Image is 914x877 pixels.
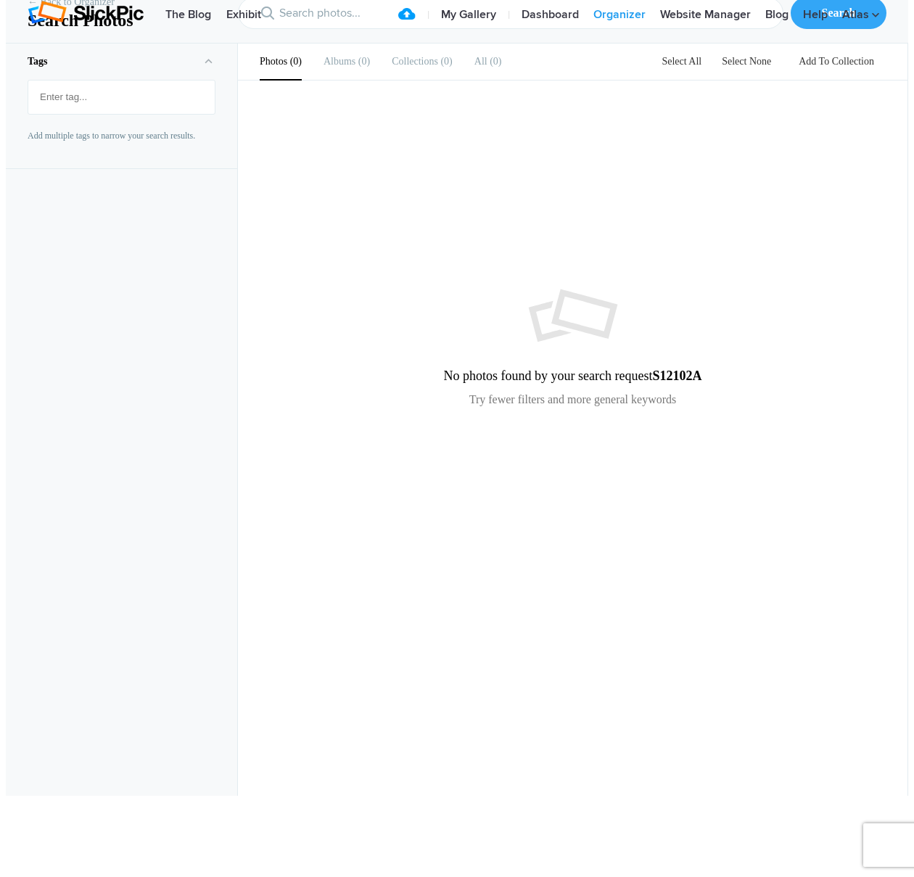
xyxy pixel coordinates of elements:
[260,56,287,67] b: Photos
[444,391,702,420] p: Try fewer filters and more general keywords
[438,56,453,67] span: 0
[28,56,48,67] b: Tags
[355,56,370,67] span: 0
[444,263,702,391] h2: No photos found by your search request
[653,56,710,67] a: Select All
[287,56,302,67] span: 0
[324,56,355,67] b: Albums
[392,56,438,67] b: Collections
[713,56,780,67] a: Select None
[474,56,487,67] b: All
[487,56,502,67] span: 0
[652,368,701,383] b: S12102A
[28,81,215,114] mat-chip-list: Fruit selection
[28,129,215,142] p: Add multiple tags to narrow your search results.
[787,56,886,67] a: Add To Collection
[36,84,207,110] input: Enter tag...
